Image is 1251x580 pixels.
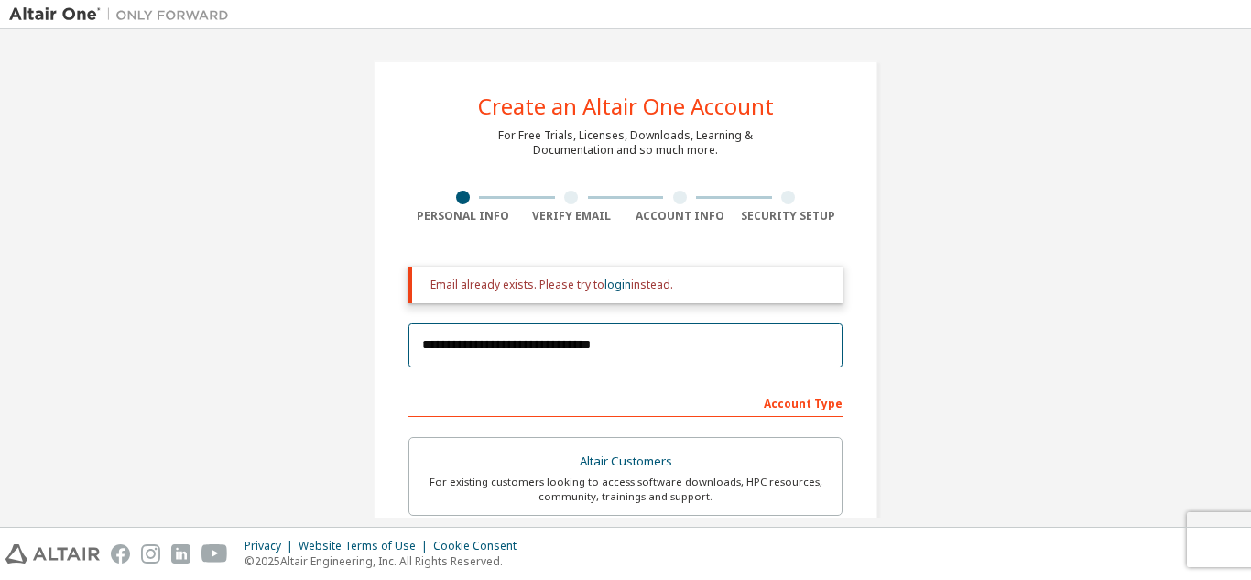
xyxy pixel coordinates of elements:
div: Account Type [408,388,843,417]
p: © 2025 Altair Engineering, Inc. All Rights Reserved. [245,553,528,569]
div: Privacy [245,539,299,553]
img: Altair One [9,5,238,24]
div: Verify Email [517,209,626,224]
img: facebook.svg [111,544,130,564]
div: For existing customers looking to access software downloads, HPC resources, community, trainings ... [420,475,831,504]
div: Security Setup [734,209,843,224]
div: Cookie Consent [433,539,528,553]
img: altair_logo.svg [5,544,100,564]
div: Email already exists. Please try to instead. [430,278,828,292]
div: Personal Info [408,209,517,224]
div: Website Terms of Use [299,539,433,553]
div: Create an Altair One Account [478,95,774,117]
div: Account Info [625,209,734,224]
div: Altair Customers [420,449,831,475]
img: linkedin.svg [171,544,190,564]
a: login [604,277,631,292]
img: instagram.svg [141,544,160,564]
div: For Free Trials, Licenses, Downloads, Learning & Documentation and so much more. [498,128,753,158]
img: youtube.svg [201,544,228,564]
